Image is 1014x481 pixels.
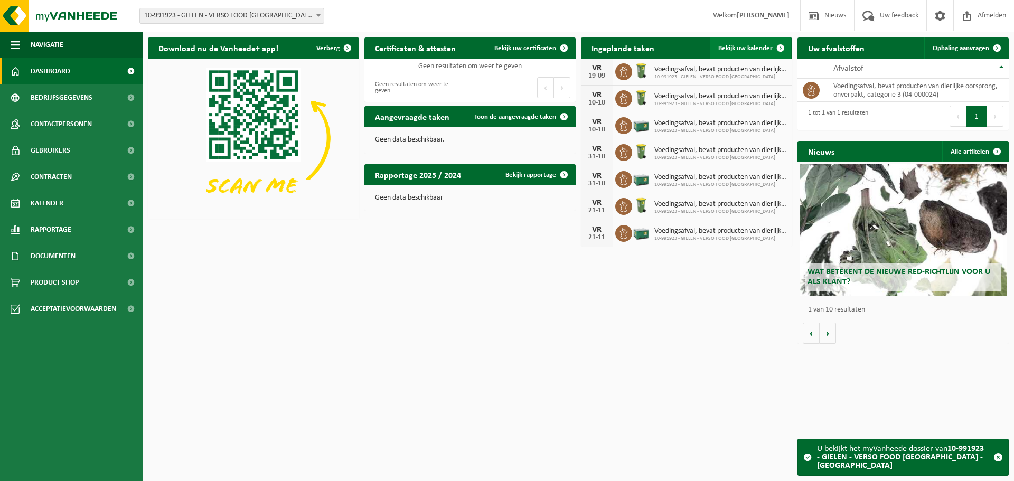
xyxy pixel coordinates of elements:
span: Ophaling aanvragen [933,45,989,52]
img: PB-LB-0680-HPE-GN-01 [632,223,650,241]
span: Acceptatievoorwaarden [31,296,116,322]
strong: 10-991923 - GIELEN - VERSO FOOD [GEOGRAPHIC_DATA] - [GEOGRAPHIC_DATA] [817,445,984,470]
div: VR [586,199,607,207]
a: Wat betekent de nieuwe RED-richtlijn voor u als klant? [800,164,1007,296]
a: Bekijk uw certificaten [486,37,575,59]
span: 10-991923 - GIELEN - VERSO FOOD [GEOGRAPHIC_DATA] [654,182,787,188]
div: VR [586,145,607,153]
h2: Uw afvalstoffen [797,37,875,58]
span: Toon de aangevraagde taken [474,114,556,120]
button: Verberg [308,37,358,59]
span: Contracten [31,164,72,190]
div: 21-11 [586,234,607,241]
span: Gebruikers [31,137,70,164]
span: Voedingsafval, bevat producten van dierlijke oorsprong, onverpakt, categorie 3 [654,65,787,74]
span: 10-991923 - GIELEN - VERSO FOOD [GEOGRAPHIC_DATA] [654,101,787,107]
button: Volgende [820,323,836,344]
div: 31-10 [586,180,607,187]
span: Voedingsafval, bevat producten van dierlijke oorsprong, onverpakt, categorie 3 [654,173,787,182]
span: 10-991923 - GIELEN - VERSO FOOD ESSEN - ESSEN [139,8,324,24]
span: Voedingsafval, bevat producten van dierlijke oorsprong, onverpakt, categorie 3 [654,227,787,235]
button: Next [987,106,1003,127]
span: Contactpersonen [31,111,92,137]
span: Voedingsafval, bevat producten van dierlijke oorsprong, onverpakt, categorie 3 [654,200,787,209]
span: Kalender [31,190,63,216]
span: Voedingsafval, bevat producten van dierlijke oorsprong, onverpakt, categorie 3 [654,92,787,101]
h2: Download nu de Vanheede+ app! [148,37,289,58]
button: Previous [950,106,966,127]
h2: Certificaten & attesten [364,37,466,58]
a: Bekijk uw kalender [710,37,791,59]
span: Product Shop [31,269,79,296]
a: Bekijk rapportage [497,164,575,185]
img: PB-LB-0680-HPE-GN-01 [632,169,650,187]
h2: Nieuws [797,141,845,162]
img: PB-LB-0680-HPE-GN-01 [632,116,650,134]
span: 10-991923 - GIELEN - VERSO FOOD [GEOGRAPHIC_DATA] [654,155,787,161]
a: Toon de aangevraagde taken [466,106,575,127]
span: Wat betekent de nieuwe RED-richtlijn voor u als klant? [808,268,990,286]
div: VR [586,64,607,72]
div: VR [586,91,607,99]
span: Verberg [316,45,340,52]
span: 10-991923 - GIELEN - VERSO FOOD [GEOGRAPHIC_DATA] [654,235,787,242]
img: WB-0140-HPE-GN-50 [632,143,650,161]
div: 21-11 [586,207,607,214]
span: Bekijk uw kalender [718,45,773,52]
div: U bekijkt het myVanheede dossier van [817,439,988,475]
strong: [PERSON_NAME] [737,12,790,20]
span: 10-991923 - GIELEN - VERSO FOOD [GEOGRAPHIC_DATA] [654,209,787,215]
div: 10-10 [586,99,607,107]
span: Documenten [31,243,76,269]
h2: Rapportage 2025 / 2024 [364,164,472,185]
p: Geen data beschikbaar. [375,136,565,144]
span: Dashboard [31,58,70,84]
td: Geen resultaten om weer te geven [364,59,576,73]
p: Geen data beschikbaar [375,194,565,202]
span: Bekijk uw certificaten [494,45,556,52]
span: Bedrijfsgegevens [31,84,92,111]
img: Download de VHEPlus App [148,59,359,217]
div: 1 tot 1 van 1 resultaten [803,105,868,128]
span: 10-991923 - GIELEN - VERSO FOOD [GEOGRAPHIC_DATA] [654,74,787,80]
h2: Aangevraagde taken [364,106,460,127]
button: 1 [966,106,987,127]
div: VR [586,225,607,234]
img: WB-0140-HPE-GN-50 [632,89,650,107]
h2: Ingeplande taken [581,37,665,58]
div: 10-10 [586,126,607,134]
p: 1 van 10 resultaten [808,306,1003,314]
span: Afvalstof [833,64,863,73]
button: Previous [537,77,554,98]
div: 31-10 [586,153,607,161]
div: VR [586,172,607,180]
div: Geen resultaten om weer te geven [370,76,465,99]
button: Next [554,77,570,98]
td: voedingsafval, bevat producten van dierlijke oorsprong, onverpakt, categorie 3 (04-000024) [825,79,1009,102]
span: Rapportage [31,216,71,243]
div: 19-09 [586,72,607,80]
img: WB-0140-HPE-GN-50 [632,62,650,80]
img: WB-0140-HPE-GN-50 [632,196,650,214]
a: Ophaling aanvragen [924,37,1008,59]
span: Navigatie [31,32,63,58]
div: VR [586,118,607,126]
span: 10-991923 - GIELEN - VERSO FOOD ESSEN - ESSEN [140,8,324,23]
button: Vorige [803,323,820,344]
a: Alle artikelen [942,141,1008,162]
span: 10-991923 - GIELEN - VERSO FOOD [GEOGRAPHIC_DATA] [654,128,787,134]
span: Voedingsafval, bevat producten van dierlijke oorsprong, onverpakt, categorie 3 [654,119,787,128]
span: Voedingsafval, bevat producten van dierlijke oorsprong, onverpakt, categorie 3 [654,146,787,155]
